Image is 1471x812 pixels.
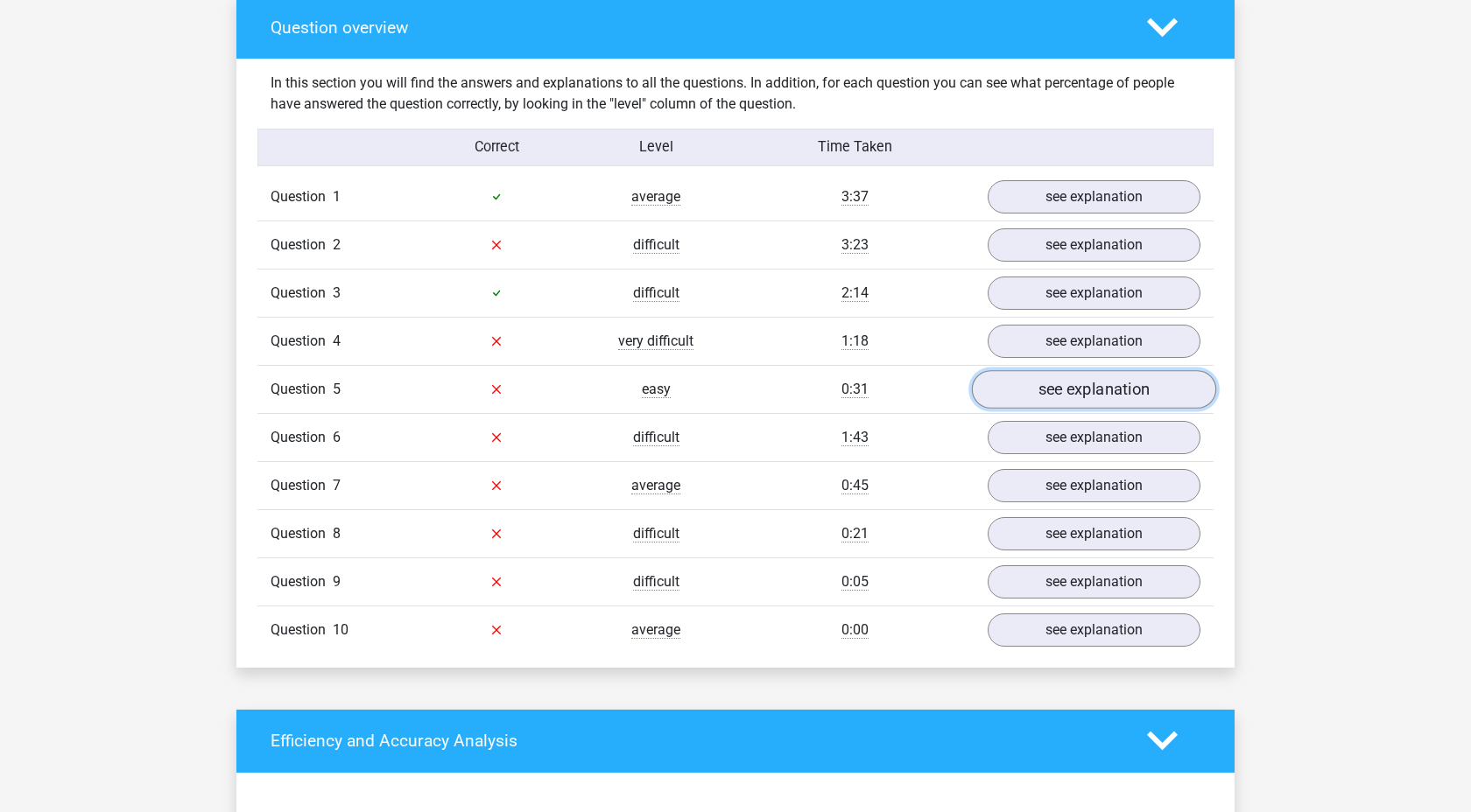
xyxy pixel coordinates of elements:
[333,381,341,397] span: 5
[988,421,1200,454] a: see explanation
[633,236,679,254] span: difficult
[841,381,869,398] span: 0:31
[333,332,341,349] span: 4
[631,477,680,494] span: average
[841,236,869,254] span: 3:23
[841,573,869,591] span: 0:05
[333,477,341,493] span: 7
[631,188,680,206] span: average
[841,621,869,639] span: 0:00
[988,325,1200,358] a: see explanation
[271,331,333,352] span: Question
[271,427,333,448] span: Question
[271,731,1121,751] h4: Efficiency and Accuracy Analysis
[633,429,679,446] span: difficult
[972,370,1216,409] a: see explanation
[576,136,735,157] div: Level
[333,525,341,542] span: 8
[841,188,869,206] span: 3:37
[631,621,680,639] span: average
[841,477,869,494] span: 0:45
[988,180,1200,213] a: see explanation
[333,573,341,590] span: 9
[841,284,869,302] span: 2:14
[988,613,1200,647] a: see explanation
[841,429,869,446] span: 1:43
[333,236,341,253] span: 2
[633,573,679,591] span: difficult
[618,332,693,350] span: very difficult
[333,429,341,445] span: 6
[988,565,1200,598] a: see explanation
[841,332,869,350] span: 1:18
[271,523,333,544] span: Question
[333,621,348,638] span: 10
[988,469,1200,502] a: see explanation
[333,188,341,205] span: 1
[271,283,333,304] span: Question
[271,379,333,400] span: Question
[271,186,333,207] span: Question
[642,381,671,398] span: easy
[988,517,1200,550] a: see explanation
[418,136,577,157] div: Correct
[271,571,333,592] span: Question
[257,73,1214,115] div: In this section you will find the answers and explanations to all the questions. In addition, for...
[271,234,333,255] span: Question
[735,136,975,157] div: Time Taken
[633,525,679,542] span: difficult
[841,525,869,542] span: 0:21
[271,17,1121,38] h4: Question overview
[271,619,333,640] span: Question
[333,284,341,301] span: 3
[988,276,1200,310] a: see explanation
[988,228,1200,262] a: see explanation
[271,475,333,496] span: Question
[633,284,679,302] span: difficult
